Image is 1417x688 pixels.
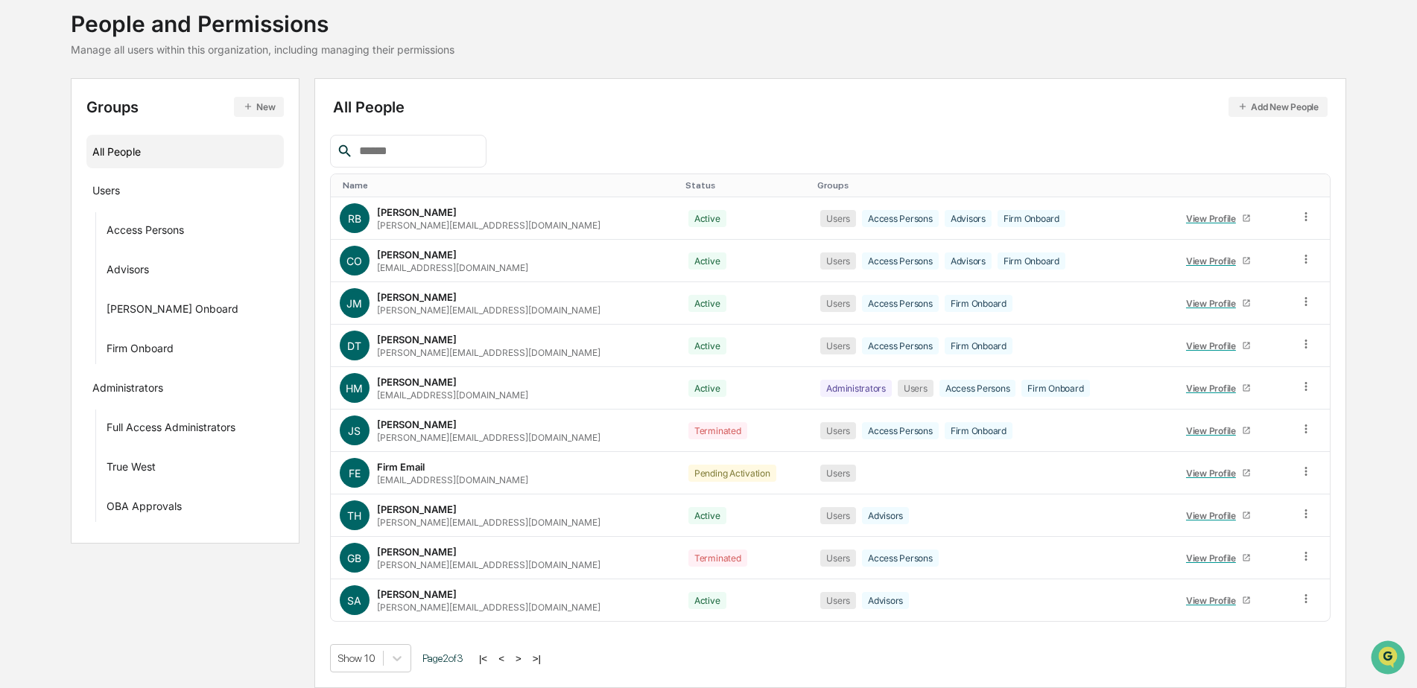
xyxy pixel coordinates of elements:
span: DT [347,340,361,352]
button: > [511,652,526,665]
a: 🖐️Preclearance [9,182,102,208]
div: We're available if you need us! [51,129,188,141]
div: Firm Onboard [998,210,1065,227]
div: Manage all users within this organization, including managing their permissions [71,43,454,56]
div: View Profile [1186,340,1242,351]
iframe: Open customer support [1369,639,1410,679]
div: OBA Approvals [107,500,182,517]
div: [PERSON_NAME] [377,418,457,430]
div: Toggle SortBy [685,180,805,191]
div: Advisors [945,252,992,270]
span: HM [346,382,363,395]
a: View Profile [1179,334,1257,357]
div: [PERSON_NAME] [377,291,457,303]
div: Active [688,507,726,524]
div: Toggle SortBy [1176,180,1284,191]
div: [PERSON_NAME][EMAIL_ADDRESS][DOMAIN_NAME] [377,602,600,613]
div: Firm Onboard [998,252,1065,270]
div: Firm Email [377,461,425,473]
a: Powered byPylon [105,252,180,264]
div: View Profile [1186,552,1242,564]
div: Users [820,337,856,354]
div: [PERSON_NAME] [377,376,457,388]
div: Toggle SortBy [343,180,673,191]
div: [PERSON_NAME][EMAIL_ADDRESS][DOMAIN_NAME] [377,347,600,358]
div: Access Persons [862,210,939,227]
div: All People [333,97,1328,117]
div: Active [688,380,726,397]
a: View Profile [1179,547,1257,570]
div: True West [107,460,156,478]
div: View Profile [1186,468,1242,479]
div: View Profile [1186,425,1242,436]
div: Toggle SortBy [1302,180,1324,191]
div: [PERSON_NAME] [377,588,457,600]
div: [PERSON_NAME][EMAIL_ADDRESS][DOMAIN_NAME] [377,432,600,443]
button: Add New People [1229,97,1328,117]
span: TH [347,509,361,522]
span: RB [348,212,361,225]
div: All People [92,139,278,164]
div: View Profile [1186,255,1242,267]
span: JS [348,424,361,437]
div: [PERSON_NAME][EMAIL_ADDRESS][DOMAIN_NAME] [377,305,600,316]
a: 🔎Data Lookup [9,210,100,237]
div: Firm Onboard [945,422,1012,439]
div: Active [688,592,726,609]
p: How can we help? [15,31,271,55]
div: View Profile [1186,595,1242,606]
div: Active [688,295,726,312]
div: Advisors [862,507,909,524]
div: [PERSON_NAME][EMAIL_ADDRESS][DOMAIN_NAME] [377,559,600,570]
a: View Profile [1179,249,1257,273]
div: Access Persons [107,223,184,241]
div: Users [820,550,856,567]
div: [EMAIL_ADDRESS][DOMAIN_NAME] [377,389,528,401]
div: Pending Activation [688,465,776,482]
div: Advisors [107,263,149,281]
div: Groups [86,97,284,117]
div: 🗄️ [108,189,120,201]
div: 🔎 [15,217,27,229]
div: Active [688,210,726,227]
div: View Profile [1186,510,1242,521]
div: Users [898,380,933,397]
div: Users [820,210,856,227]
div: [PERSON_NAME] [377,546,457,558]
div: Terminated [688,422,747,439]
div: Firm Onboard [107,342,174,360]
div: Active [688,337,726,354]
span: Data Lookup [30,216,94,231]
button: |< [475,652,492,665]
a: View Profile [1179,207,1257,230]
div: [PERSON_NAME] Onboard [107,302,238,320]
span: Page 2 of 3 [422,652,463,664]
div: Users [820,465,856,482]
div: Terminated [688,550,747,567]
div: [PERSON_NAME] [377,503,457,515]
span: FE [349,467,361,480]
div: [EMAIL_ADDRESS][DOMAIN_NAME] [377,474,528,485]
div: 🖐️ [15,189,27,201]
div: Administrators [92,381,163,399]
div: Users [820,592,856,609]
div: Advisors [945,210,992,227]
div: Users [92,184,120,202]
button: New [234,97,284,117]
button: Start new chat [253,118,271,136]
div: [PERSON_NAME][EMAIL_ADDRESS][DOMAIN_NAME] [377,220,600,231]
div: [PERSON_NAME] [377,249,457,261]
span: Pylon [148,252,180,264]
a: View Profile [1179,377,1257,400]
div: Full Access Administrators [107,421,235,439]
div: Access Persons [862,252,939,270]
button: < [494,652,509,665]
a: 🗄️Attestations [102,182,191,208]
div: Access Persons [862,295,939,312]
div: View Profile [1186,298,1242,309]
div: Access Persons [862,337,939,354]
span: GB [347,552,361,564]
span: CO [346,255,362,267]
div: Firm Onboard [945,337,1012,354]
